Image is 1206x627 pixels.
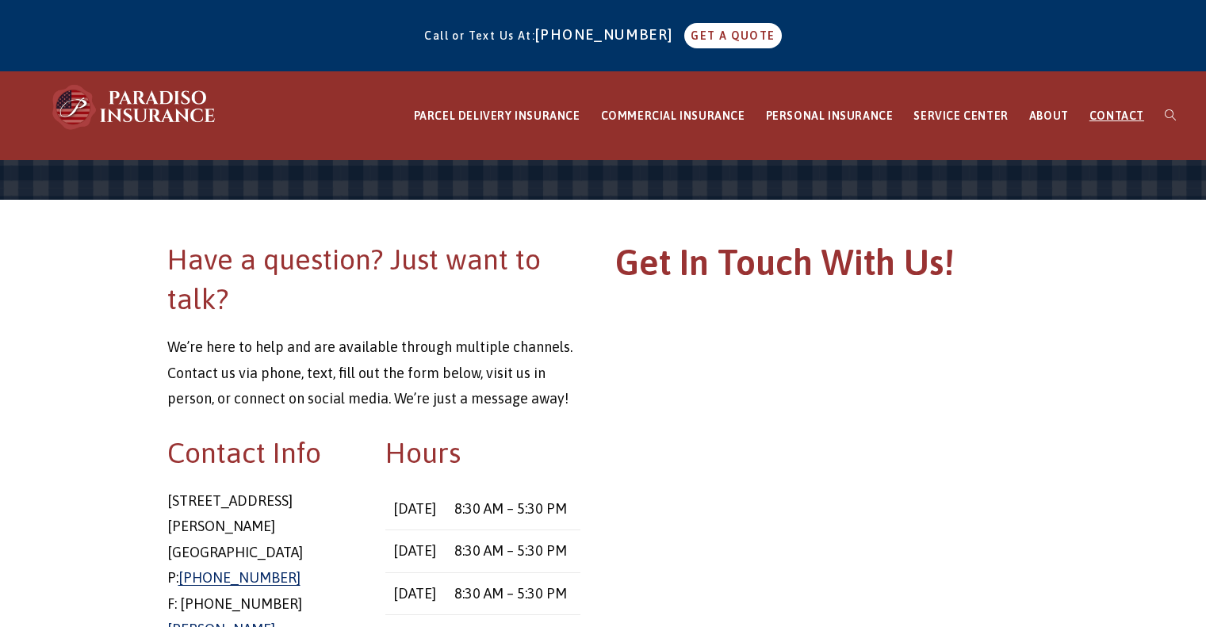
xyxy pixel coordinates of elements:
h2: Have a question? Just want to talk? [167,239,581,319]
a: SERVICE CENTER [903,72,1018,160]
h2: Contact Info [167,433,362,472]
span: ABOUT [1029,109,1069,122]
a: PARCEL DELIVERY INSURANCE [404,72,591,160]
span: CONTACT [1089,109,1144,122]
span: COMMERCIAL INSURANCE [601,109,745,122]
span: Call or Text Us At: [424,29,535,42]
span: PARCEL DELIVERY INSURANCE [414,109,580,122]
img: Paradiso Insurance [48,83,222,131]
a: CONTACT [1079,72,1154,160]
td: [DATE] [385,530,446,572]
span: PERSONAL INSURANCE [766,109,894,122]
span: SERVICE CENTER [913,109,1008,122]
time: 8:30 AM – 5:30 PM [454,542,567,559]
td: [DATE] [385,488,446,530]
a: ABOUT [1019,72,1079,160]
a: [PHONE_NUMBER] [178,569,301,586]
a: GET A QUOTE [684,23,781,48]
time: 8:30 AM – 5:30 PM [454,500,567,517]
a: COMMERCIAL INSURANCE [591,72,756,160]
h1: Get In Touch With Us! [615,239,1029,294]
time: 8:30 AM – 5:30 PM [454,585,567,602]
a: PERSONAL INSURANCE [756,72,904,160]
h2: Hours [385,433,580,472]
a: [PHONE_NUMBER] [535,26,681,43]
p: We’re here to help and are available through multiple channels. Contact us via phone, text, fill ... [167,335,581,411]
td: [DATE] [385,572,446,614]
